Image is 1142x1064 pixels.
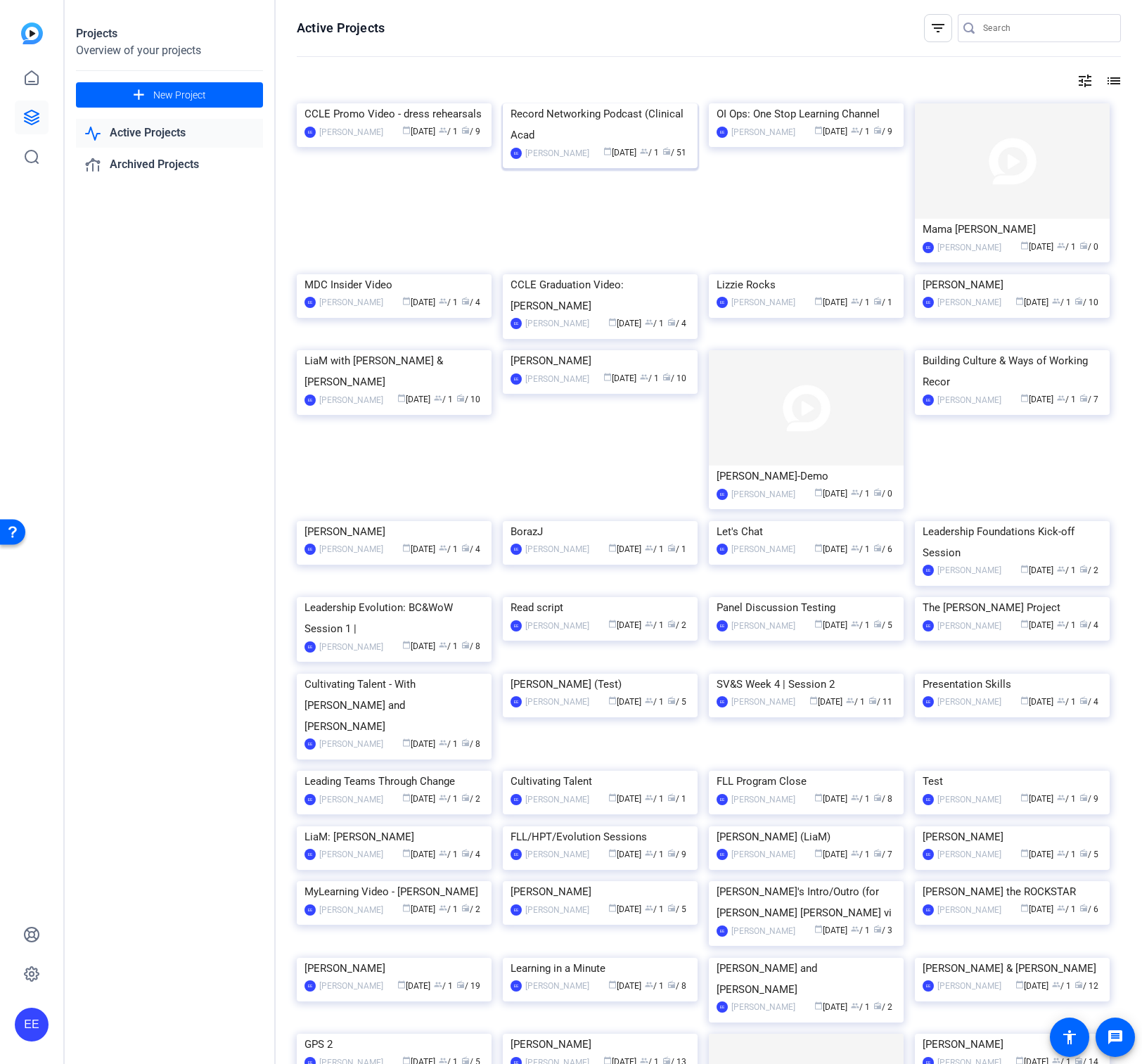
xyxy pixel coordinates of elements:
[645,544,664,554] span: / 1
[717,103,896,124] div: OI Ops: One Stop Learning Channel
[402,544,435,554] span: [DATE]
[1020,793,1029,802] span: calendar_today
[923,274,1102,295] div: [PERSON_NAME]
[937,393,1001,407] div: [PERSON_NAME]
[461,739,480,749] span: / 8
[731,619,795,633] div: [PERSON_NAME]
[1079,241,1088,250] span: radio
[1074,297,1098,307] span: / 10
[1079,565,1088,573] span: radio
[304,350,484,392] div: LiaM with [PERSON_NAME] & [PERSON_NAME]
[851,793,859,802] span: group
[608,620,617,628] span: calendar_today
[525,372,589,386] div: [PERSON_NAME]
[461,641,480,651] span: / 8
[1057,620,1076,630] span: / 1
[439,544,447,552] span: group
[731,542,795,556] div: [PERSON_NAME]
[434,394,442,402] span: group
[608,544,641,554] span: [DATE]
[304,674,484,737] div: Cultivating Talent - With [PERSON_NAME] and [PERSON_NAME]
[402,849,411,857] span: calendar_today
[319,542,383,556] div: [PERSON_NAME]
[873,489,892,499] span: / 0
[1057,395,1076,404] span: / 1
[868,697,892,707] span: / 11
[937,847,1001,861] div: [PERSON_NAME]
[304,738,316,750] div: EE
[814,849,823,857] span: calendar_today
[814,794,847,804] span: [DATE]
[511,318,522,329] div: EE
[873,620,892,630] span: / 5
[1020,242,1053,252] span: [DATE]
[439,297,447,305] span: group
[461,850,480,859] span: / 4
[1079,620,1088,628] span: radio
[667,794,686,804] span: / 1
[667,696,676,705] span: radio
[667,544,676,552] span: radio
[923,826,1102,847] div: [PERSON_NAME]
[525,619,589,633] div: [PERSON_NAME]
[1057,565,1065,573] span: group
[608,794,641,804] span: [DATE]
[937,563,1001,577] div: [PERSON_NAME]
[814,620,847,630] span: [DATE]
[1057,793,1065,802] span: group
[814,793,823,802] span: calendar_today
[645,318,653,326] span: group
[402,641,435,651] span: [DATE]
[511,826,690,847] div: FLL/HPT/Evolution Sessions
[662,148,686,158] span: / 51
[304,395,316,406] div: EE
[511,794,522,805] div: EE
[76,42,263,59] div: Overview of your projects
[511,274,690,316] div: CCLE Graduation Video: [PERSON_NAME]
[511,597,690,618] div: Read script
[1020,395,1053,404] span: [DATE]
[304,826,484,847] div: LiaM: [PERSON_NAME]
[814,127,847,136] span: [DATE]
[439,641,458,651] span: / 1
[304,544,316,555] div: EE
[667,697,686,707] span: / 5
[851,297,870,307] span: / 1
[76,119,263,148] a: Active Projects
[511,350,690,371] div: [PERSON_NAME]
[1020,241,1029,250] span: calendar_today
[397,395,430,404] span: [DATE]
[923,350,1102,392] div: Building Culture & Ways of Working Recor
[1079,696,1088,705] span: radio
[76,25,263,42] div: Projects
[1020,620,1029,628] span: calendar_today
[1057,241,1065,250] span: group
[1061,1029,1078,1046] mat-icon: accessibility
[645,849,653,857] span: group
[873,544,892,554] span: / 6
[923,849,934,860] div: EE
[731,295,795,309] div: [PERSON_NAME]
[402,544,411,552] span: calendar_today
[667,620,686,630] span: / 2
[923,219,1102,240] div: Mama [PERSON_NAME]
[1057,696,1065,705] span: group
[525,793,589,807] div: [PERSON_NAME]
[608,318,617,326] span: calendar_today
[731,847,795,861] div: [PERSON_NAME]
[1079,697,1098,707] span: / 4
[608,793,617,802] span: calendar_today
[402,127,435,136] span: [DATE]
[511,674,690,695] div: [PERSON_NAME] (Test)
[731,793,795,807] div: [PERSON_NAME]
[717,597,896,618] div: Panel Discussion Testing
[923,620,934,632] div: EE
[717,297,728,308] div: EE
[439,297,458,307] span: / 1
[1057,565,1076,575] span: / 1
[319,737,383,751] div: [PERSON_NAME]
[851,794,870,804] span: / 1
[923,597,1102,618] div: The [PERSON_NAME] Project
[439,127,458,136] span: / 1
[402,641,411,649] span: calendar_today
